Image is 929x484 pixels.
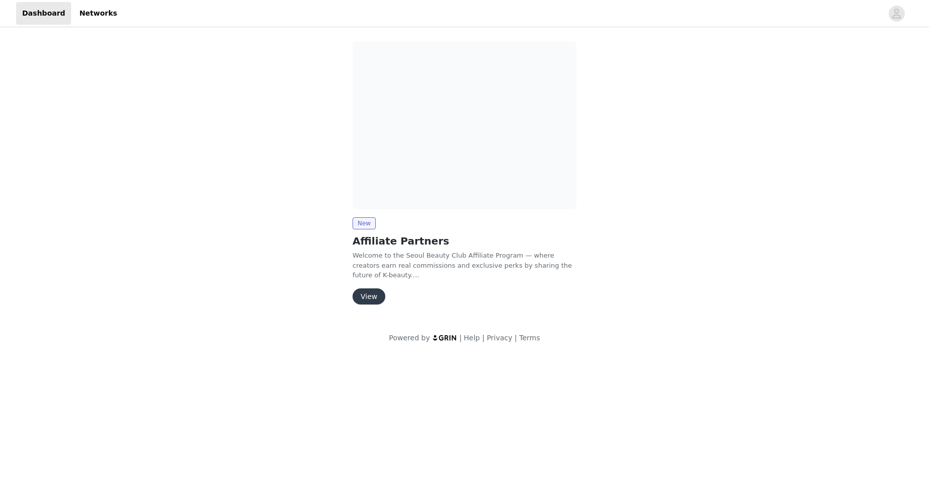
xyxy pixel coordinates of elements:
[519,334,540,342] a: Terms
[353,233,576,249] h2: Affiliate Partners
[353,293,385,300] a: View
[73,2,123,25] a: Networks
[353,41,576,209] img: Seoul Beauty Club
[353,217,376,229] span: New
[487,334,512,342] a: Privacy
[482,334,485,342] span: |
[892,6,901,22] div: avatar
[353,288,385,305] button: View
[459,334,462,342] span: |
[353,251,576,280] p: Welcome to the Seoul Beauty Club Affiliate Program — where creators earn real commissions and exc...
[389,334,430,342] span: Powered by
[514,334,517,342] span: |
[464,334,480,342] a: Help
[16,2,71,25] a: Dashboard
[432,334,457,341] img: logo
